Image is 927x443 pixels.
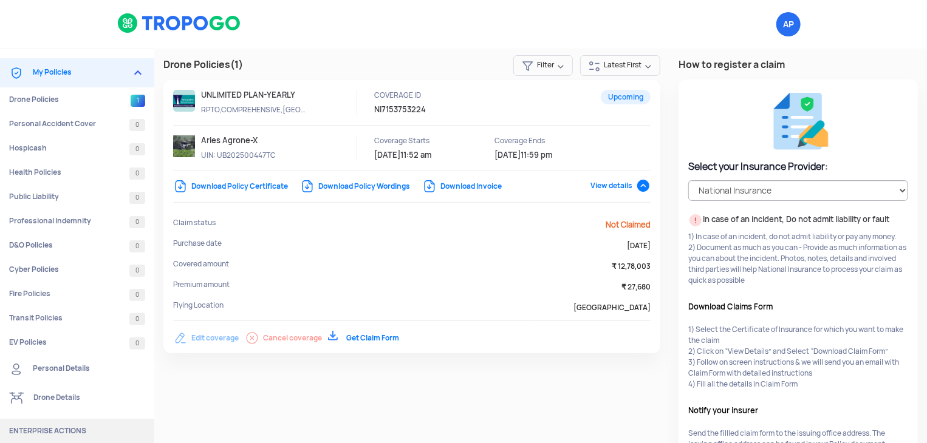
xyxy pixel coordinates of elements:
p: Coverage Starts [374,135,484,146]
p: 1) In case of an incident, do not admit liability or pay any money. 2) Document as much as you ca... [688,231,908,286]
span: 0 [129,240,145,252]
img: agronex.png [173,135,195,157]
span: 0 [129,289,145,301]
p: Aries Agrone-X [201,135,310,146]
p: UB202500447TC [201,150,310,161]
span: [DATE] [374,150,400,160]
span: 11:52 am [400,150,431,160]
p: In case of an incident, Do not admit liability or fault [688,213,908,228]
p: UNLIMITED PLAN-YEARLY [201,90,310,101]
span: 11:59 pm [521,150,552,160]
span: Filter [513,55,573,76]
span: 0 [129,143,145,155]
span: 0 [129,313,145,325]
h3: How to register a claim [679,58,918,72]
h3: Drone Policies (1) [163,58,660,73]
span: Notify your insurer [688,404,874,418]
td: Purchase date [173,238,529,259]
th: ₹ 12,78,003 [529,259,651,279]
h4: Select your Insurance Provider: [688,160,908,174]
img: ic_fill_claim_form%201.png [766,89,830,154]
span: Latest First [580,55,660,76]
th: [GEOGRAPHIC_DATA] [529,300,651,321]
span: 0 [129,337,145,350]
span: AKULA PAVAN KUMAR [776,12,801,36]
span: Download Claims Form [688,300,874,314]
img: ic_Coverages.svg [9,66,24,80]
a: Get Claim Form [328,333,399,343]
span: 1 [131,95,145,107]
span: 0 [129,265,145,277]
td: Flying Location [173,300,529,321]
a: Download Policy Certificate [173,181,288,191]
p: 16/9/2025 11:52 am [374,150,484,161]
img: logoHeader.svg [117,13,242,33]
a: Download Invoice [422,181,502,191]
img: ic_nationallogo.png [173,90,195,112]
p: NI7153753224 [374,104,502,115]
p: COVERAGE ID [374,90,484,101]
span: 0 [129,192,145,204]
th: [DATE] [529,238,651,259]
span: 0 [129,119,145,131]
img: ic_Drone%20details.svg [9,391,24,405]
span: Upcoming [601,90,651,104]
td: Premium amount [173,279,529,300]
p: 15/9/2026 11:59 pm [494,150,604,161]
img: ic_Personal%20details.svg [9,362,24,376]
p: 1) Select the Certificate of Insurance for which you want to make the claim 2) Click on “View Det... [688,324,908,390]
td: Covered amount [173,259,529,279]
a: Download Policy Wordings [300,181,410,191]
span: 0 [129,167,145,180]
p: RPTO,COMPREHENSIVE,TP [201,104,310,115]
p: Coverage Ends [494,135,604,146]
span: 0 [129,216,145,228]
img: ic_alert.svg [688,213,703,228]
td: Claim status [173,217,529,238]
span: [DATE] [494,150,521,160]
span: View details [590,181,651,191]
th: ₹ 27,680 [529,279,651,300]
span: Not Claimed [606,220,651,230]
img: expand_more.png [131,66,145,80]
